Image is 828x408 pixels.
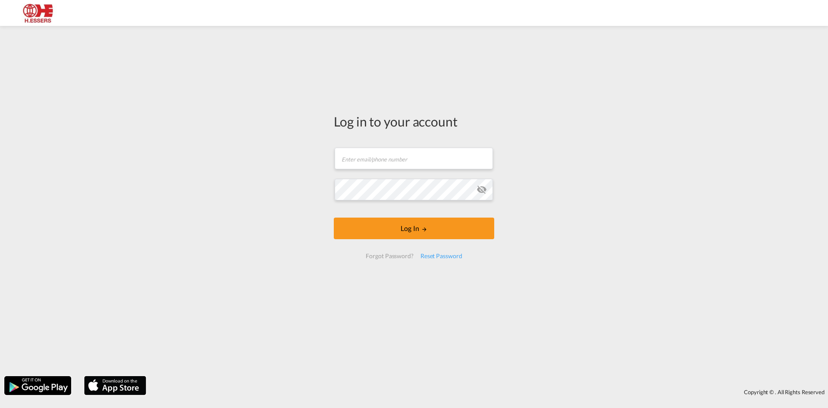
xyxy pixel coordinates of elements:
[151,385,828,399] div: Copyright © . All Rights Reserved
[3,375,72,396] img: google.png
[477,184,487,195] md-icon: icon-eye-off
[362,248,417,264] div: Forgot Password?
[334,112,494,130] div: Log in to your account
[334,218,494,239] button: LOGIN
[335,148,493,169] input: Enter email/phone number
[417,248,466,264] div: Reset Password
[13,3,71,23] img: 690005f0ba9d11ee90968bb23dcea500.JPG
[83,375,147,396] img: apple.png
